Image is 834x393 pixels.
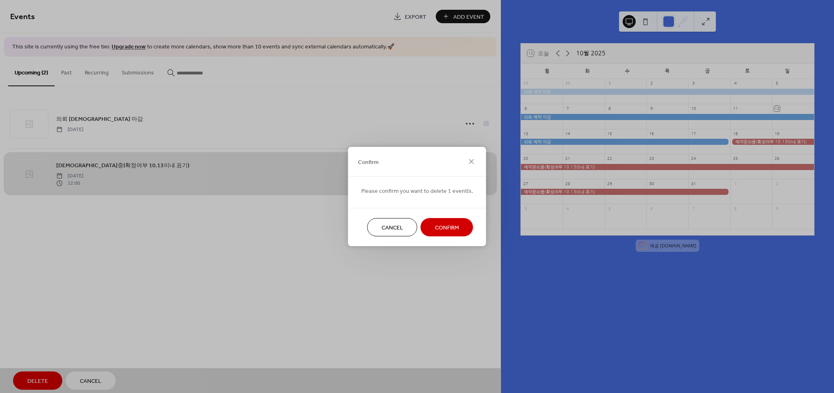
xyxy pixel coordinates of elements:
span: Confirm [435,224,459,232]
button: Cancel [367,218,417,236]
span: Confirm [358,158,379,166]
button: Confirm [421,218,473,236]
span: Cancel [382,224,403,232]
span: Please confirm you want to delete 1 event(s. [361,187,473,196]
